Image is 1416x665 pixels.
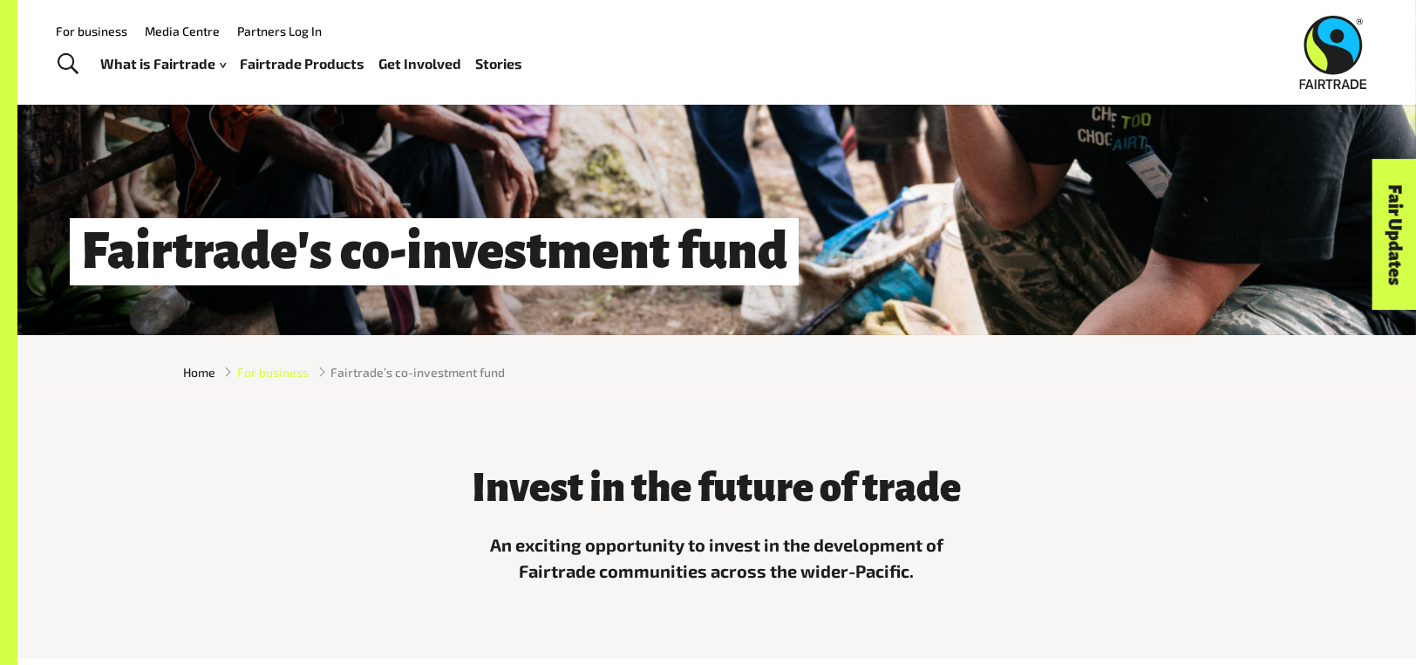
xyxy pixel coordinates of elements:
[70,218,799,285] h1: Fairtrade's co-investment fund
[1300,16,1367,89] img: Fairtrade Australia New Zealand logo
[101,51,227,77] a: What is Fairtrade
[241,51,365,77] a: Fairtrade Products
[237,24,322,38] a: Partners Log In
[56,24,127,38] a: For business
[330,363,505,381] span: Fairtrade’s co-investment fund
[379,51,462,77] a: Get Involved
[183,363,215,381] a: Home
[476,51,523,77] a: Stories
[455,531,978,584] p: An exciting opportunity to invest in the development of Fairtrade communities across the wider-Pa...
[237,363,309,381] a: For business
[145,24,220,38] a: Media Centre
[455,466,978,510] h3: Invest in the future of trade
[47,43,90,86] a: Toggle Search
